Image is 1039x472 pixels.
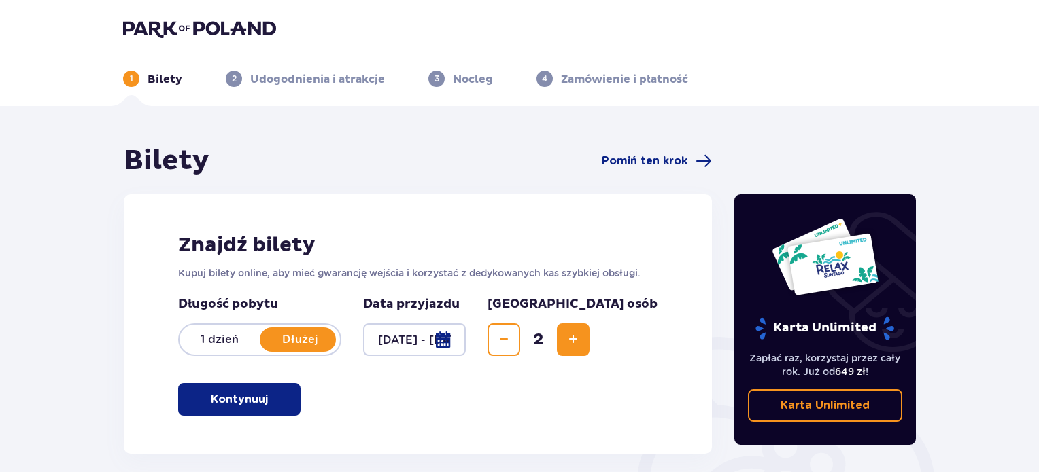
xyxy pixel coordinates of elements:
[835,366,866,377] span: 649 zł
[428,71,493,87] div: 3Nocleg
[123,19,276,38] img: Park of Poland logo
[178,232,658,258] h2: Znajdź bilety
[232,73,237,85] p: 2
[557,323,590,356] button: Zwiększ
[754,316,896,340] p: Karta Unlimited
[124,144,209,178] h1: Bilety
[178,266,658,280] p: Kupuj bilety online, aby mieć gwarancję wejścia i korzystać z dedykowanych kas szybkiej obsługi.
[748,389,903,422] a: Karta Unlimited
[123,71,182,87] div: 1Bilety
[542,73,547,85] p: 4
[435,73,439,85] p: 3
[226,71,385,87] div: 2Udogodnienia i atrakcje
[130,73,133,85] p: 1
[748,351,903,378] p: Zapłać raz, korzystaj przez cały rok. Już od !
[561,72,688,87] p: Zamówienie i płatność
[488,323,520,356] button: Zmniejsz
[602,153,712,169] a: Pomiń ten krok
[178,383,301,416] button: Kontynuuj
[523,329,554,350] span: 2
[781,398,870,413] p: Karta Unlimited
[602,153,687,168] span: Pomiń ten krok
[453,72,493,87] p: Nocleg
[771,217,879,296] img: Dwie karty całoroczne do Suntago z napisem 'UNLIMITED RELAX', na białym tle z tropikalnymi liśćmi...
[488,296,658,312] p: [GEOGRAPHIC_DATA] osób
[260,332,340,347] p: Dłużej
[148,72,182,87] p: Bilety
[211,392,268,407] p: Kontynuuj
[250,72,385,87] p: Udogodnienia i atrakcje
[363,296,460,312] p: Data przyjazdu
[536,71,688,87] div: 4Zamówienie i płatność
[178,296,341,312] p: Długość pobytu
[180,332,260,347] p: 1 dzień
